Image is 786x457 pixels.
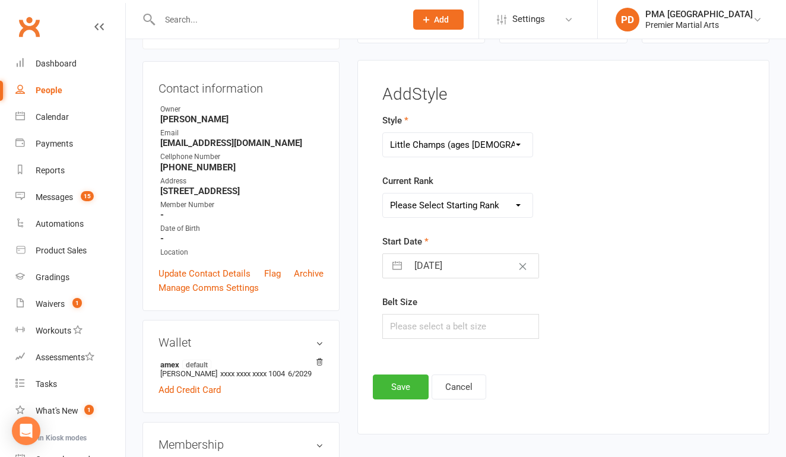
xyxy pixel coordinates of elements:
[160,199,324,211] div: Member Number
[160,128,324,139] div: Email
[159,383,221,397] a: Add Credit Card
[382,314,539,339] input: Please select a belt size
[36,299,65,309] div: Waivers
[36,219,84,228] div: Automations
[15,264,125,291] a: Gradings
[382,234,429,249] label: Start Date
[645,9,753,20] div: PMA [GEOGRAPHIC_DATA]
[15,157,125,184] a: Reports
[159,438,324,451] h3: Membership
[36,139,73,148] div: Payments
[160,186,324,196] strong: [STREET_ADDRESS]
[382,295,417,309] label: Belt Size
[220,369,285,378] span: xxxx xxxx xxxx 1004
[15,318,125,344] a: Workouts
[15,211,125,237] a: Automations
[182,360,211,369] span: default
[645,20,753,30] div: Premier Martial Arts
[36,166,65,175] div: Reports
[512,255,533,277] button: Clear Date
[160,223,324,234] div: Date of Birth
[156,11,398,28] input: Search...
[434,15,449,24] span: Add
[15,291,125,318] a: Waivers 1
[15,398,125,424] a: What's New1
[382,113,408,128] label: Style
[160,210,324,220] strong: -
[159,77,324,95] h3: Contact information
[36,112,69,122] div: Calendar
[15,344,125,371] a: Assessments
[413,9,464,30] button: Add
[36,272,69,282] div: Gradings
[36,192,73,202] div: Messages
[72,298,82,308] span: 1
[81,191,94,201] span: 15
[36,379,57,389] div: Tasks
[15,371,125,398] a: Tasks
[160,162,324,173] strong: [PHONE_NUMBER]
[616,8,639,31] div: PD
[36,406,78,415] div: What's New
[160,176,324,187] div: Address
[15,104,125,131] a: Calendar
[288,369,312,378] span: 6/2029
[15,131,125,157] a: Payments
[294,266,324,281] a: Archive
[159,358,324,380] li: [PERSON_NAME]
[36,246,87,255] div: Product Sales
[15,77,125,104] a: People
[408,254,538,278] input: Select Start Date
[382,174,433,188] label: Current Rank
[36,353,94,362] div: Assessments
[373,375,429,399] button: Save
[15,50,125,77] a: Dashboard
[512,6,545,33] span: Settings
[160,247,324,258] div: Location
[382,85,744,104] h3: Add Style
[159,266,251,281] a: Update Contact Details
[159,336,324,349] h3: Wallet
[432,375,486,399] button: Cancel
[160,138,324,148] strong: [EMAIL_ADDRESS][DOMAIN_NAME]
[160,114,324,125] strong: [PERSON_NAME]
[14,12,44,42] a: Clubworx
[12,417,40,445] div: Open Intercom Messenger
[264,266,281,281] a: Flag
[15,237,125,264] a: Product Sales
[160,360,318,369] strong: amex
[36,85,62,95] div: People
[160,233,324,244] strong: -
[36,59,77,68] div: Dashboard
[15,184,125,211] a: Messages 15
[84,405,94,415] span: 1
[159,281,259,295] a: Manage Comms Settings
[160,151,324,163] div: Cellphone Number
[160,104,324,115] div: Owner
[36,326,71,335] div: Workouts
